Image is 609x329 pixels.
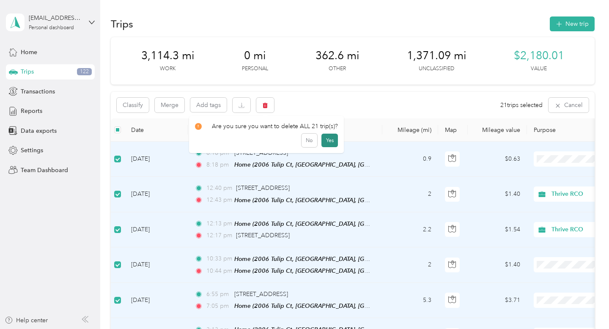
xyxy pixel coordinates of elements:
p: Value [531,65,547,73]
button: New trip [550,16,595,31]
span: 1,371.09 mi [407,49,466,63]
span: 3,114.3 mi [141,49,195,63]
span: Reports [21,107,42,115]
iframe: Everlance-gr Chat Button Frame [562,282,609,329]
span: 12:40 pm [206,184,232,193]
td: 2.2 [382,212,438,247]
span: 12:17 pm [206,231,232,240]
th: Locations [188,118,382,142]
button: No [302,134,317,147]
span: Home (2006 Tulip Ct, [GEOGRAPHIC_DATA], [GEOGRAPHIC_DATA], [GEOGRAPHIC_DATA] , [GEOGRAPHIC_DATA],... [234,161,609,168]
td: [DATE] [124,142,188,177]
td: $1.40 [468,177,527,212]
p: Personal [242,65,268,73]
div: Personal dashboard [29,25,74,30]
p: Work [160,65,176,73]
p: Unclassified [419,65,454,73]
td: [DATE] [124,283,188,318]
th: Mileage (mi) [382,118,438,142]
td: $1.54 [468,212,527,247]
span: 10:33 pm [206,254,230,263]
span: 0 mi [244,49,266,63]
span: 6:55 pm [206,290,230,299]
span: [STREET_ADDRESS] [236,232,290,239]
button: Yes [321,134,338,147]
th: Map [438,118,468,142]
span: 122 [77,68,92,76]
span: [STREET_ADDRESS] [236,184,290,192]
span: Home (2006 Tulip Ct, [GEOGRAPHIC_DATA], [GEOGRAPHIC_DATA], [GEOGRAPHIC_DATA] , [GEOGRAPHIC_DATA],... [234,220,609,228]
td: 2 [382,247,438,283]
button: Cancel [549,98,589,112]
span: 8:18 pm [206,160,230,170]
td: $0.63 [468,142,527,177]
span: Home (2006 Tulip Ct, [GEOGRAPHIC_DATA], [GEOGRAPHIC_DATA], [GEOGRAPHIC_DATA] , [GEOGRAPHIC_DATA],... [234,267,609,274]
button: Help center [5,316,48,325]
span: 7:05 pm [206,302,230,311]
span: Home (2006 Tulip Ct, [GEOGRAPHIC_DATA], [GEOGRAPHIC_DATA], [GEOGRAPHIC_DATA] , [GEOGRAPHIC_DATA],... [234,197,609,204]
span: 8:16 pm [206,148,230,158]
span: [STREET_ADDRESS] [234,291,288,298]
span: Home [21,48,37,57]
div: Are you sure you want to delete ALL 21 trip(s)? [195,122,338,131]
p: Other [329,65,346,73]
td: $3.71 [468,283,527,318]
button: Classify [117,98,149,112]
span: $2,180.01 [514,49,564,63]
button: Add tags [190,98,227,112]
span: [STREET_ADDRESS] [234,149,288,156]
td: 5.3 [382,283,438,318]
td: 2 [382,177,438,212]
span: Trips [21,67,34,76]
span: Home (2006 Tulip Ct, [GEOGRAPHIC_DATA], [GEOGRAPHIC_DATA], [GEOGRAPHIC_DATA] , [GEOGRAPHIC_DATA],... [234,302,609,310]
span: Data exports [21,126,57,135]
th: Mileage value [468,118,527,142]
span: Home (2006 Tulip Ct, [GEOGRAPHIC_DATA], [GEOGRAPHIC_DATA], [GEOGRAPHIC_DATA] , [GEOGRAPHIC_DATA],... [234,255,609,263]
span: Transactions [21,87,55,96]
span: 10:44 pm [206,266,230,276]
span: Settings [21,146,43,155]
span: Team Dashboard [21,166,68,175]
span: 12:43 pm [206,195,230,205]
td: [DATE] [124,212,188,247]
td: [DATE] [124,177,188,212]
td: [DATE] [124,247,188,283]
span: 12:13 pm [206,219,230,228]
td: 0.9 [382,142,438,177]
th: Date [124,118,188,142]
div: [EMAIL_ADDRESS][DOMAIN_NAME] [29,14,82,22]
button: Merge [155,98,184,112]
td: $1.40 [468,247,527,283]
span: 21 trips selected [500,101,543,110]
span: 362.6 mi [315,49,359,63]
h1: Trips [111,19,133,28]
